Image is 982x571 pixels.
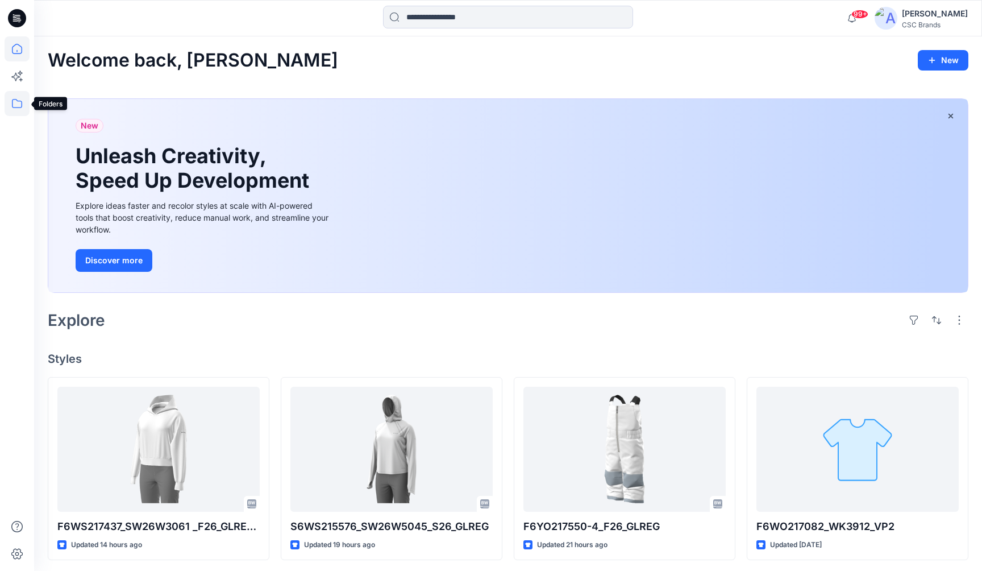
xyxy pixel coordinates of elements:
button: Discover more [76,249,152,272]
p: F6YO217550-4_F26_GLREG [523,519,726,535]
span: New [81,119,98,133]
h2: Welcome back, [PERSON_NAME] [48,50,338,71]
p: F6WS217437_SW26W3061 _F26_GLREG_VFA [57,519,260,535]
a: F6WO217082_WK3912_VP2 [756,387,959,512]
p: F6WO217082_WK3912_VP2 [756,519,959,535]
span: 99+ [851,10,868,19]
a: S6WS215576_SW26W5045_S26_GLREG [290,387,493,512]
h2: Explore [48,311,105,329]
h1: Unleash Creativity, Speed Up Development [76,144,314,193]
button: New [918,50,968,71]
p: Updated 21 hours ago [537,539,607,551]
div: [PERSON_NAME] [902,7,968,20]
a: Discover more [76,249,331,272]
p: Updated [DATE] [770,539,822,551]
img: avatar [875,7,897,30]
a: F6WS217437_SW26W3061 _F26_GLREG_VFA [57,387,260,512]
p: Updated 14 hours ago [71,539,142,551]
a: F6YO217550-4_F26_GLREG [523,387,726,512]
p: Updated 19 hours ago [304,539,375,551]
p: S6WS215576_SW26W5045_S26_GLREG [290,519,493,535]
div: Explore ideas faster and recolor styles at scale with AI-powered tools that boost creativity, red... [76,200,331,235]
h4: Styles [48,352,968,366]
div: CSC Brands [902,20,968,29]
